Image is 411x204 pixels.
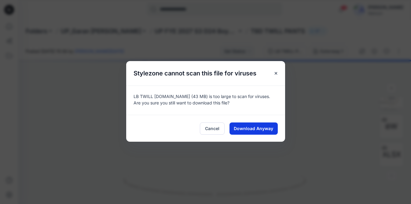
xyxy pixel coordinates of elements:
[229,122,278,135] button: Download Anyway
[126,86,285,115] div: LB TWILL [DOMAIN_NAME] (43 MB) is too large to scan for viruses. Are you sure you still want to d...
[234,125,273,132] span: Download Anyway
[200,122,225,135] button: Cancel
[126,61,264,86] h5: Stylezone cannot scan this file for viruses
[205,125,219,132] span: Cancel
[270,68,281,79] button: Close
